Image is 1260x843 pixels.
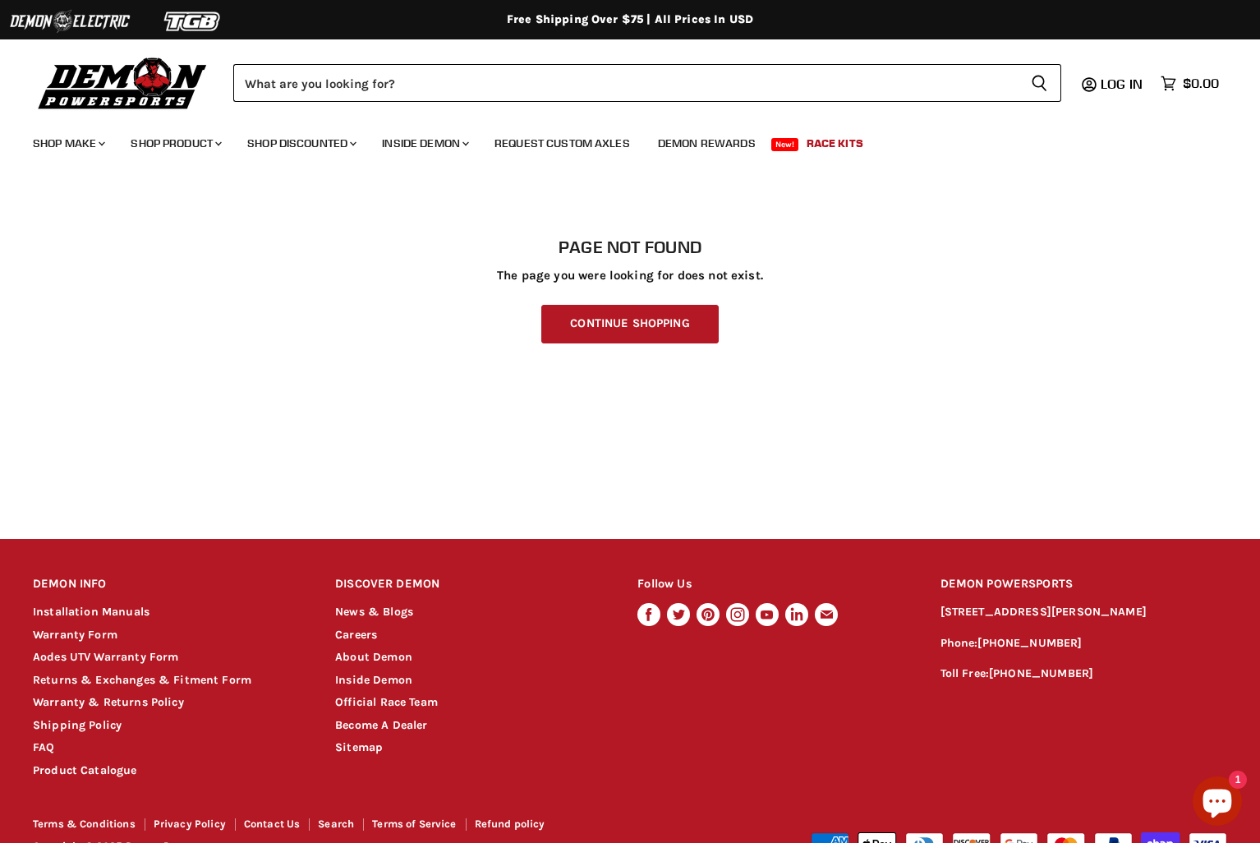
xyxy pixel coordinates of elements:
[33,53,213,112] img: Demon Powersports
[372,818,456,830] a: Terms of Service
[154,818,226,830] a: Privacy Policy
[33,269,1227,283] p: The page you were looking for does not exist.
[235,127,366,160] a: Shop Discounted
[33,718,122,732] a: Shipping Policy
[33,565,305,604] h2: DEMON INFO
[33,818,136,830] a: Terms & Conditions
[646,127,768,160] a: Demon Rewards
[233,64,1018,102] input: Search
[8,6,131,37] img: Demon Electric Logo 2
[1093,76,1152,91] a: Log in
[335,565,607,604] h2: DISCOVER DEMON
[475,818,545,830] a: Refund policy
[33,628,117,642] a: Warranty Form
[482,127,642,160] a: Request Custom Axles
[1018,64,1061,102] button: Search
[940,565,1227,604] h2: DEMON POWERSPORTS
[940,665,1227,684] p: Toll Free:
[335,673,412,687] a: Inside Demon
[244,818,301,830] a: Contact Us
[21,120,1215,160] ul: Main menu
[21,127,115,160] a: Shop Make
[771,138,799,151] span: New!
[33,763,137,777] a: Product Catalogue
[637,565,909,604] h2: Follow Us
[33,605,149,619] a: Installation Manuals
[940,634,1227,653] p: Phone:
[541,305,718,343] a: Continue Shopping
[335,740,383,754] a: Sitemap
[33,740,54,754] a: FAQ
[335,695,438,709] a: Official Race Team
[335,628,377,642] a: Careers
[335,718,427,732] a: Become A Dealer
[794,127,876,160] a: Race Kits
[33,650,178,664] a: Aodes UTV Warranty Form
[33,818,642,836] nav: Footer
[318,818,354,830] a: Search
[118,127,232,160] a: Shop Product
[33,673,251,687] a: Returns & Exchanges & Fitment Form
[33,237,1227,257] h1: Page not found
[1101,76,1143,92] span: Log in
[233,64,1061,102] form: Product
[1188,776,1247,830] inbox-online-store-chat: Shopify online store chat
[33,695,184,709] a: Warranty & Returns Policy
[370,127,479,160] a: Inside Demon
[1183,76,1219,91] span: $0.00
[977,636,1082,650] a: [PHONE_NUMBER]
[335,605,413,619] a: News & Blogs
[131,6,255,37] img: TGB Logo 2
[940,603,1227,622] p: [STREET_ADDRESS][PERSON_NAME]
[989,666,1093,680] a: [PHONE_NUMBER]
[335,650,412,664] a: About Demon
[1152,71,1227,95] a: $0.00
